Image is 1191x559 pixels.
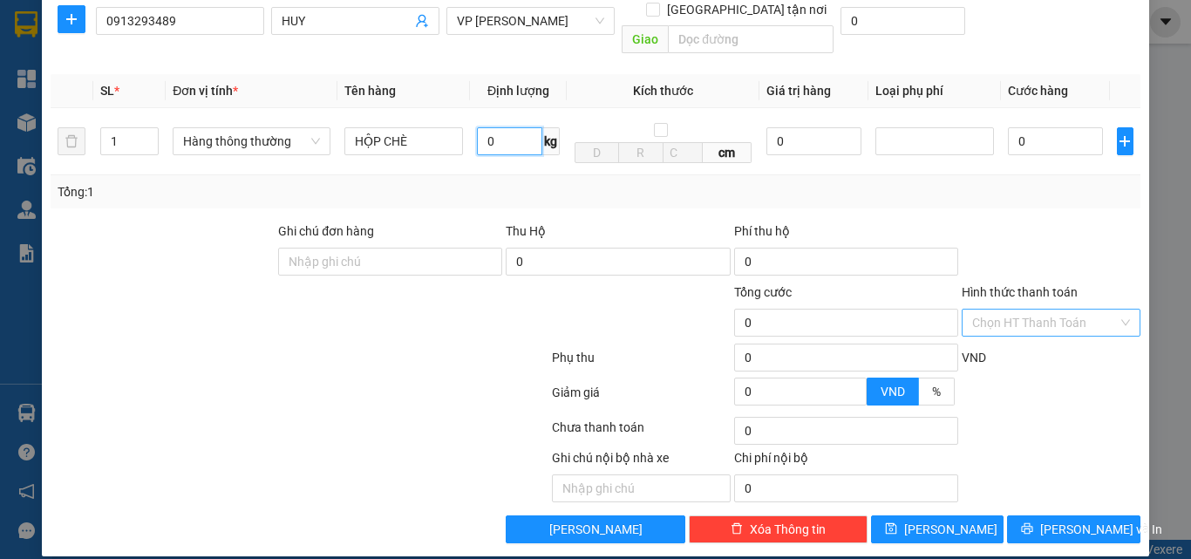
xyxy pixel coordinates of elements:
button: save[PERSON_NAME] [871,515,1004,543]
span: SL [100,84,114,98]
span: [PERSON_NAME] [549,520,643,539]
strong: CÔNG TY TNHH VĨNH QUANG [126,16,363,34]
div: Chưa thanh toán [550,418,732,448]
input: VD: Bàn, Ghế [344,127,463,155]
input: Ghi chú đơn hàng [278,248,502,276]
button: plus [1117,127,1133,155]
div: Phí thu hộ [734,222,958,248]
span: Cước hàng [1008,84,1068,98]
input: R [618,142,663,163]
label: Hình thức thanh toán [962,285,1078,299]
span: kg [542,127,560,155]
button: deleteXóa Thông tin [689,515,868,543]
span: VND [881,385,905,399]
span: user-add [415,14,429,28]
span: Định lượng [487,84,549,98]
span: ĐẠT [75,127,99,140]
strong: PHIẾU GỬI HÀNG [174,37,315,56]
span: [PERSON_NAME] và In [1040,520,1162,539]
input: C [663,142,703,163]
button: delete [58,127,85,155]
span: Hàng thông thường [183,128,320,154]
span: 64 Võ Chí Công [71,101,182,119]
input: 0 [766,127,861,155]
span: Kích thước [633,84,693,98]
input: Cước giao hàng [841,7,965,35]
button: plus [58,5,85,33]
span: [PERSON_NAME] [904,520,997,539]
span: Tổng cước [734,285,792,299]
div: Phụ thu [550,348,732,378]
button: printer[PERSON_NAME] và In [1007,515,1140,543]
span: plus [1118,134,1133,148]
input: D [575,142,619,163]
span: Website [167,78,208,92]
span: % [932,385,941,399]
div: Ghi chú nội bộ nhà xe [552,448,731,474]
input: Dọc đường [668,25,834,53]
span: Tên hàng [344,84,396,98]
input: Nhập ghi chú [552,474,731,502]
span: save [885,522,897,536]
strong: Hotline : 0889 23 23 23 [187,59,301,72]
span: Xóa Thông tin [750,520,826,539]
span: VND [962,351,986,365]
span: VP gửi: [19,101,181,119]
button: [PERSON_NAME] [506,515,684,543]
span: Thu Hộ [506,224,546,238]
span: delete [731,522,743,536]
strong: : [DOMAIN_NAME] [167,76,322,92]
strong: Người gửi: [17,127,71,140]
div: Chi phí nội bộ [734,448,958,474]
span: VP LÊ HỒNG PHONG [457,8,604,34]
div: Tổng: 1 [58,182,461,201]
span: cm [703,142,752,163]
span: Giao [622,25,668,53]
label: Ghi chú đơn hàng [278,224,374,238]
div: Giảm giá [550,383,732,413]
img: logo [11,17,85,90]
span: plus [58,12,85,26]
th: Loại phụ phí [868,74,1001,108]
span: Đơn vị tính [173,84,238,98]
span: Giá trị hàng [766,84,831,98]
span: printer [1021,522,1033,536]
